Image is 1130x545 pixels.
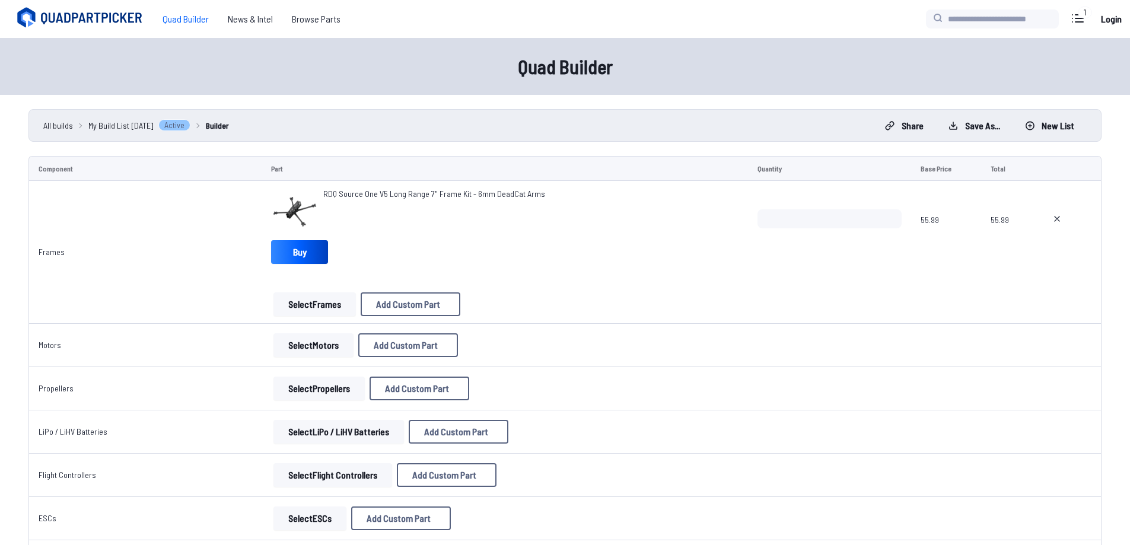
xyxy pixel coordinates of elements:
[409,420,508,444] button: Add Custom Part
[39,426,107,436] a: LiPo / LiHV Batteries
[271,463,394,487] a: SelectFlight Controllers
[282,7,350,31] a: Browse Parts
[273,292,356,316] button: SelectFrames
[39,513,56,523] a: ESCs
[271,240,328,264] a: Buy
[361,292,460,316] button: Add Custom Part
[271,292,358,316] a: SelectFrames
[271,506,349,530] a: SelectESCs
[273,377,365,400] button: SelectPropellers
[1015,116,1084,135] button: New List
[273,420,404,444] button: SelectLiPo / LiHV Batteries
[39,247,65,257] a: Frames
[273,506,346,530] button: SelectESCs
[1078,7,1092,18] div: 1
[39,383,74,393] a: Propellers
[28,156,262,181] td: Component
[271,420,406,444] a: SelectLiPo / LiHV Batteries
[981,156,1033,181] td: Total
[271,333,356,357] a: SelectMotors
[88,119,190,132] a: My Build List [DATE]Active
[385,384,449,393] span: Add Custom Part
[921,209,971,266] span: 55.99
[186,52,945,81] h1: Quad Builder
[158,119,190,131] span: Active
[748,156,912,181] td: Quantity
[370,377,469,400] button: Add Custom Part
[397,463,496,487] button: Add Custom Part
[351,506,451,530] button: Add Custom Part
[271,188,319,235] img: image
[273,463,392,487] button: SelectFlight Controllers
[262,156,747,181] td: Part
[376,299,440,309] span: Add Custom Part
[412,470,476,480] span: Add Custom Part
[218,7,282,31] a: News & Intel
[323,189,545,199] span: RDQ Source One V5 Long Range 7" Frame Kit - 6mm DeadCat Arms
[875,116,934,135] button: Share
[273,333,354,357] button: SelectMotors
[39,340,61,350] a: Motors
[367,514,431,523] span: Add Custom Part
[424,427,488,436] span: Add Custom Part
[938,116,1010,135] button: Save as...
[991,209,1024,266] span: 55.99
[153,7,218,31] a: Quad Builder
[39,470,96,480] a: Flight Controllers
[323,188,545,200] a: RDQ Source One V5 Long Range 7" Frame Kit - 6mm DeadCat Arms
[88,119,154,132] span: My Build List [DATE]
[911,156,981,181] td: Base Price
[358,333,458,357] button: Add Custom Part
[206,119,229,132] a: Builder
[271,377,367,400] a: SelectPropellers
[1097,7,1125,31] a: Login
[43,119,73,132] a: All builds
[374,340,438,350] span: Add Custom Part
